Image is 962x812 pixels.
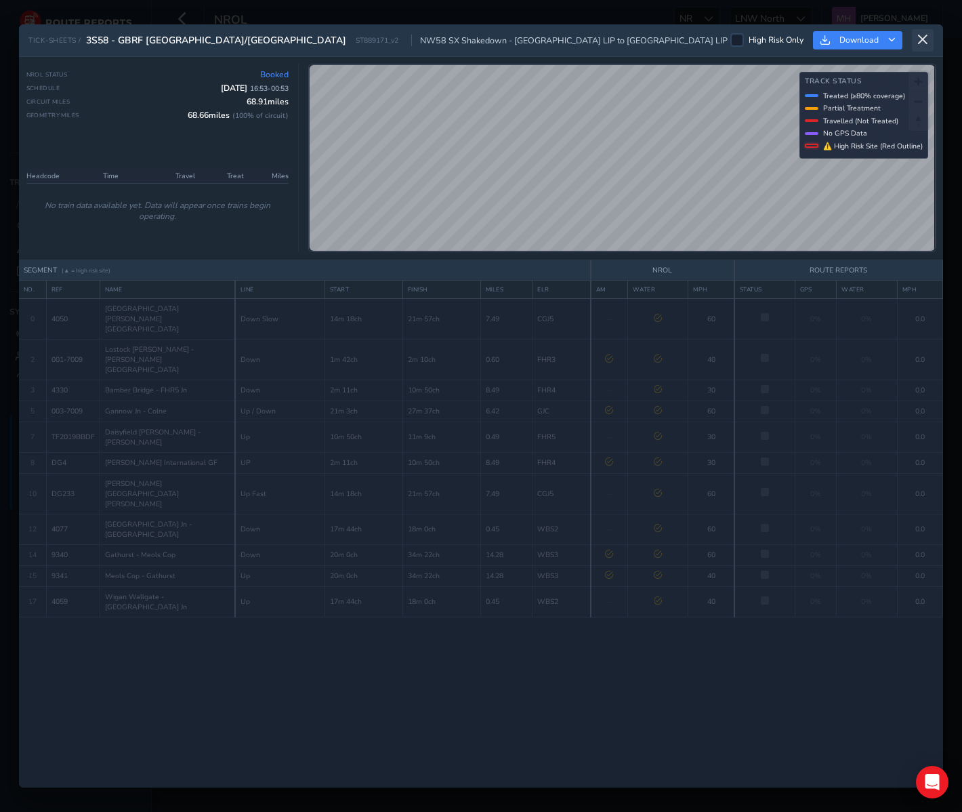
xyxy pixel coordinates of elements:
[325,298,403,339] td: 14m 18ch
[105,344,230,375] span: Lostock [PERSON_NAME] - [PERSON_NAME][GEOGRAPHIC_DATA]
[235,586,325,617] td: Up
[916,766,948,798] div: Open Intercom Messenger
[823,116,898,126] span: Travelled (Not Treated)
[805,77,923,86] h4: Track Status
[480,298,532,339] td: 7.49
[861,489,872,499] span: 0%
[235,298,325,339] td: Down Slow
[310,65,934,251] canvas: Map
[688,514,734,544] td: 60
[810,314,821,324] span: 0%
[105,385,187,395] span: Bamber Bridge - FHR5 Jn
[897,544,942,565] td: 0.0
[221,83,289,94] span: [DATE]
[480,401,532,422] td: 6.42
[861,524,872,534] span: 0%
[235,380,325,401] td: Down
[325,586,403,617] td: 17m 44ch
[325,565,403,586] td: 20m 0ch
[627,280,688,298] th: WATER
[480,473,532,514] td: 7.49
[688,298,734,339] td: 60
[402,565,480,586] td: 34m 22ch
[325,452,403,473] td: 2m 11ch
[837,280,897,298] th: WATER
[235,473,325,514] td: Up Fast
[325,339,403,380] td: 1m 42ch
[897,298,942,339] td: 0.0
[688,422,734,452] td: 30
[232,110,289,121] span: ( 100 % of circuit)
[402,380,480,401] td: 10m 50ch
[325,473,403,514] td: 14m 18ch
[861,354,872,365] span: 0%
[235,401,325,422] td: Up / Down
[402,473,480,514] td: 21m 57ch
[105,592,230,612] span: Wigan Wallgate - [GEOGRAPHIC_DATA] Jn
[532,565,591,586] td: WBS3
[402,339,480,380] td: 2m 10ch
[235,544,325,565] td: Down
[532,298,591,339] td: CGJ5
[606,524,613,534] span: —
[897,452,942,473] td: 0.0
[532,401,591,422] td: GJC
[235,339,325,380] td: Down
[480,339,532,380] td: 0.60
[861,458,872,468] span: 0%
[105,479,230,509] span: [PERSON_NAME][GEOGRAPHIC_DATA][PERSON_NAME]
[810,596,821,607] span: 0%
[105,519,230,540] span: [GEOGRAPHIC_DATA] Jn - [GEOGRAPHIC_DATA]
[145,169,199,184] th: Travel
[861,550,872,560] span: 0%
[188,110,289,121] span: 68.66 miles
[606,314,613,324] span: —
[810,432,821,442] span: 0%
[861,432,872,442] span: 0%
[325,422,403,452] td: 10m 50ch
[402,280,480,298] th: FINISH
[235,565,325,586] td: Up
[606,596,613,607] span: —
[100,280,235,298] th: NAME
[810,385,821,395] span: 0%
[897,339,942,380] td: 0.0
[532,422,591,452] td: FHR5
[861,314,872,324] span: 0%
[897,514,942,544] td: 0.0
[810,550,821,560] span: 0%
[532,452,591,473] td: FHR4
[897,586,942,617] td: 0.0
[606,489,613,499] span: —
[325,380,403,401] td: 2m 11ch
[325,401,403,422] td: 21m 3ch
[532,544,591,565] td: WBS3
[897,422,942,452] td: 0.0
[480,514,532,544] td: 0.45
[688,452,734,473] td: 30
[480,586,532,617] td: 0.45
[688,280,734,298] th: MPH
[402,298,480,339] td: 21m 57ch
[734,260,943,281] th: ROUTE REPORTS
[235,280,325,298] th: LINE
[810,489,821,499] span: 0%
[823,91,905,101] span: Treated (≥80% coverage)
[897,473,942,514] td: 0.0
[260,69,289,80] span: Booked
[402,514,480,544] td: 18m 0ch
[250,83,289,94] span: 16:53 - 00:53
[606,432,613,442] span: —
[688,473,734,514] td: 60
[480,380,532,401] td: 8.49
[532,380,591,401] td: FHR4
[897,380,942,401] td: 0.0
[402,544,480,565] td: 34m 22ch
[795,280,837,298] th: GPS
[532,339,591,380] td: FHR3
[897,565,942,586] td: 0.0
[402,586,480,617] td: 18m 0ch
[823,141,923,151] span: ⚠ High Risk Site (Red Outline)
[480,544,532,565] td: 14.28
[235,452,325,473] td: UP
